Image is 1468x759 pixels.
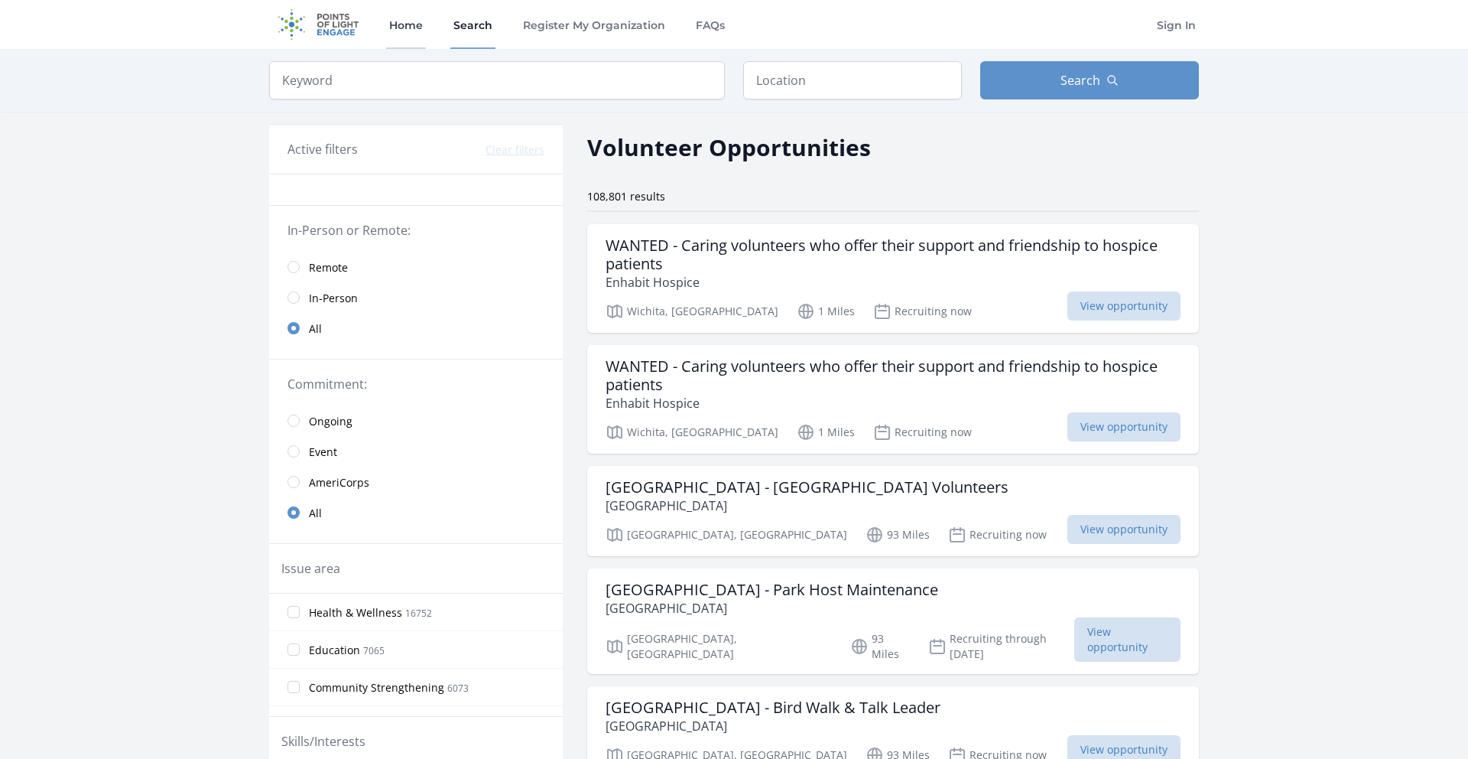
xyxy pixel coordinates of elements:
span: View opportunity [1067,292,1181,321]
legend: Skills/Interests [281,732,365,751]
h3: [GEOGRAPHIC_DATA] - [GEOGRAPHIC_DATA] Volunteers [606,478,1008,497]
h3: [GEOGRAPHIC_DATA] - Bird Walk & Talk Leader [606,699,940,717]
a: AmeriCorps [269,467,563,497]
a: Remote [269,252,563,282]
input: Health & Wellness 16752 [287,606,300,618]
p: Enhabit Hospice [606,273,1181,292]
span: Remote [309,260,348,275]
a: [GEOGRAPHIC_DATA] - Park Host Maintenance [GEOGRAPHIC_DATA] [GEOGRAPHIC_DATA], [GEOGRAPHIC_DATA] ... [587,568,1199,674]
span: Community Strengthening [309,680,444,695]
span: View opportunity [1067,515,1181,544]
legend: In-Person or Remote: [287,221,544,239]
p: [GEOGRAPHIC_DATA] [606,717,940,735]
a: Event [269,436,563,467]
p: Wichita, [GEOGRAPHIC_DATA] [606,302,778,321]
h2: Volunteer Opportunities [587,130,871,165]
span: AmeriCorps [309,475,369,490]
p: Enhabit Hospice [606,394,1181,412]
span: All [309,321,322,337]
p: 1 Miles [797,302,855,321]
a: WANTED - Caring volunteers who offer their support and friendship to hospice patients Enhabit Hos... [587,345,1199,454]
span: 16752 [405,607,432,620]
a: [GEOGRAPHIC_DATA] - [GEOGRAPHIC_DATA] Volunteers [GEOGRAPHIC_DATA] [GEOGRAPHIC_DATA], [GEOGRAPHIC... [587,466,1199,556]
span: Health & Wellness [309,605,402,621]
p: 1 Miles [797,423,855,441]
p: [GEOGRAPHIC_DATA], [GEOGRAPHIC_DATA] [606,526,847,544]
p: Recruiting now [873,302,972,321]
p: Recruiting now [873,423,972,441]
span: Education [309,643,360,658]
h3: Active filters [287,140,358,158]
a: Ongoing [269,406,563,436]
p: 93 Miles [866,526,930,544]
span: 108,801 results [587,189,665,204]
h3: [GEOGRAPHIC_DATA] - Park Host Maintenance [606,581,938,599]
p: Recruiting through [DATE] [928,631,1074,662]
p: [GEOGRAPHIC_DATA] [606,497,1008,515]
a: All [269,497,563,528]
span: 6073 [447,682,469,695]
span: All [309,506,322,521]
legend: Issue area [281,559,340,578]
h3: WANTED - Caring volunteers who offer their support and friendship to hospice patients [606,236,1181,273]
span: View opportunity [1074,617,1181,662]
span: View opportunity [1067,412,1181,441]
button: Clear filters [486,142,544,158]
legend: Commitment: [287,375,544,393]
p: Wichita, [GEOGRAPHIC_DATA] [606,423,778,441]
span: Event [309,445,337,460]
input: Education 7065 [287,643,300,656]
a: All [269,313,563,344]
p: Recruiting now [948,526,1047,544]
p: [GEOGRAPHIC_DATA] [606,599,938,617]
button: Search [980,61,1199,99]
a: WANTED - Caring volunteers who offer their support and friendship to hospice patients Enhabit Hos... [587,224,1199,333]
span: In-Person [309,291,358,306]
span: 7065 [363,644,385,657]
input: Keyword [269,61,725,99]
input: Location [743,61,962,99]
p: 93 Miles [850,631,911,662]
p: [GEOGRAPHIC_DATA], [GEOGRAPHIC_DATA] [606,631,832,662]
a: In-Person [269,282,563,313]
span: Ongoing [309,414,352,429]
input: Community Strengthening 6073 [287,681,300,693]
h3: WANTED - Caring volunteers who offer their support and friendship to hospice patients [606,357,1181,394]
span: Search [1060,71,1100,90]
